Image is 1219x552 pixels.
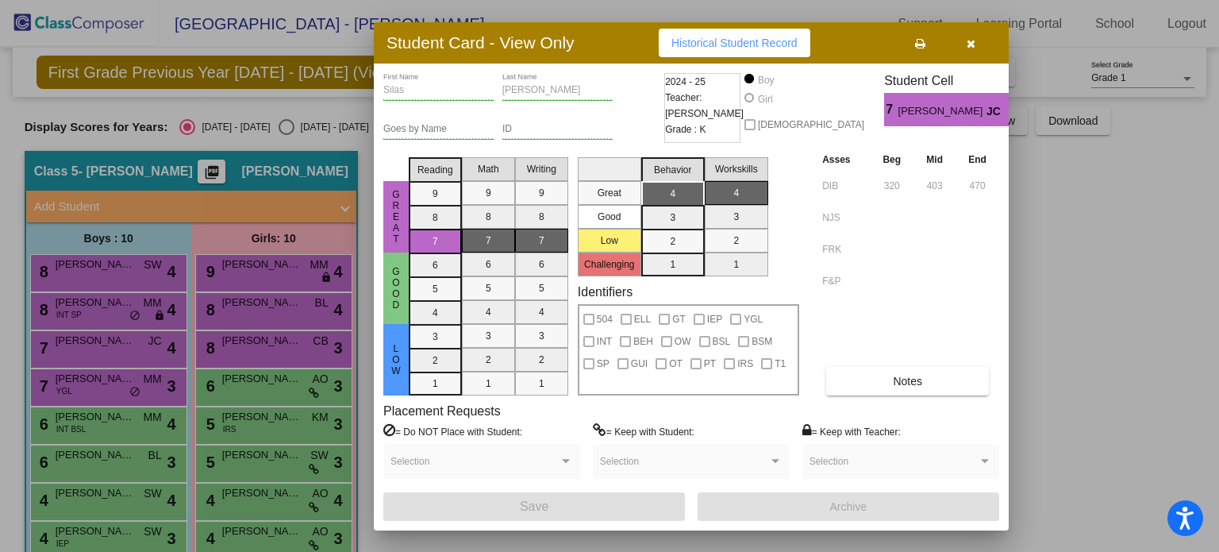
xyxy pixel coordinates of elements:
label: = Keep with Student: [593,423,694,439]
span: GT [672,310,686,329]
span: [DEMOGRAPHIC_DATA] [758,115,864,134]
span: Good [389,266,403,311]
span: BEH [633,332,653,351]
span: T1 [775,354,786,373]
input: goes by name [383,124,494,135]
button: Notes [826,367,989,396]
input: assessment [822,237,866,261]
span: OW [675,332,691,351]
span: GUI [631,354,648,373]
span: OT [669,354,683,373]
span: Archive [830,500,867,513]
span: 7 [884,100,898,119]
span: ELL [634,310,651,329]
th: Asses [818,151,870,168]
span: 4 [1009,100,1022,119]
div: Boy [757,73,775,87]
span: Teacher: [PERSON_NAME] [665,90,744,122]
span: INT [597,332,612,351]
span: YGL [744,310,763,329]
button: Historical Student Record [659,29,810,57]
label: = Do NOT Place with Student: [383,423,522,439]
span: BSM [752,332,772,351]
button: Archive [698,492,999,521]
h3: Student Card - View Only [386,33,575,52]
span: Save [520,500,548,513]
input: assessment [822,174,866,198]
h3: Student Cell [884,73,1022,88]
input: assessment [822,269,866,293]
div: Girl [757,92,773,106]
th: Beg [870,151,913,168]
span: SP [597,354,609,373]
span: Great [389,189,403,245]
span: BSL [713,332,731,351]
span: IEP [707,310,722,329]
th: Mid [913,151,956,168]
label: Placement Requests [383,403,501,419]
th: End [956,151,999,168]
span: [PERSON_NAME] [898,103,986,120]
button: Save [383,492,685,521]
span: Grade : K [665,122,706,137]
span: 504 [597,310,613,329]
input: assessment [822,206,866,230]
label: = Keep with Teacher: [802,423,901,439]
span: 2024 - 25 [665,74,706,90]
span: Notes [893,375,922,388]
span: Low [389,343,403,376]
span: Historical Student Record [671,37,798,49]
span: PT [704,354,716,373]
span: JC [986,103,1009,120]
label: Identifiers [578,284,633,299]
span: IRS [737,354,753,373]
